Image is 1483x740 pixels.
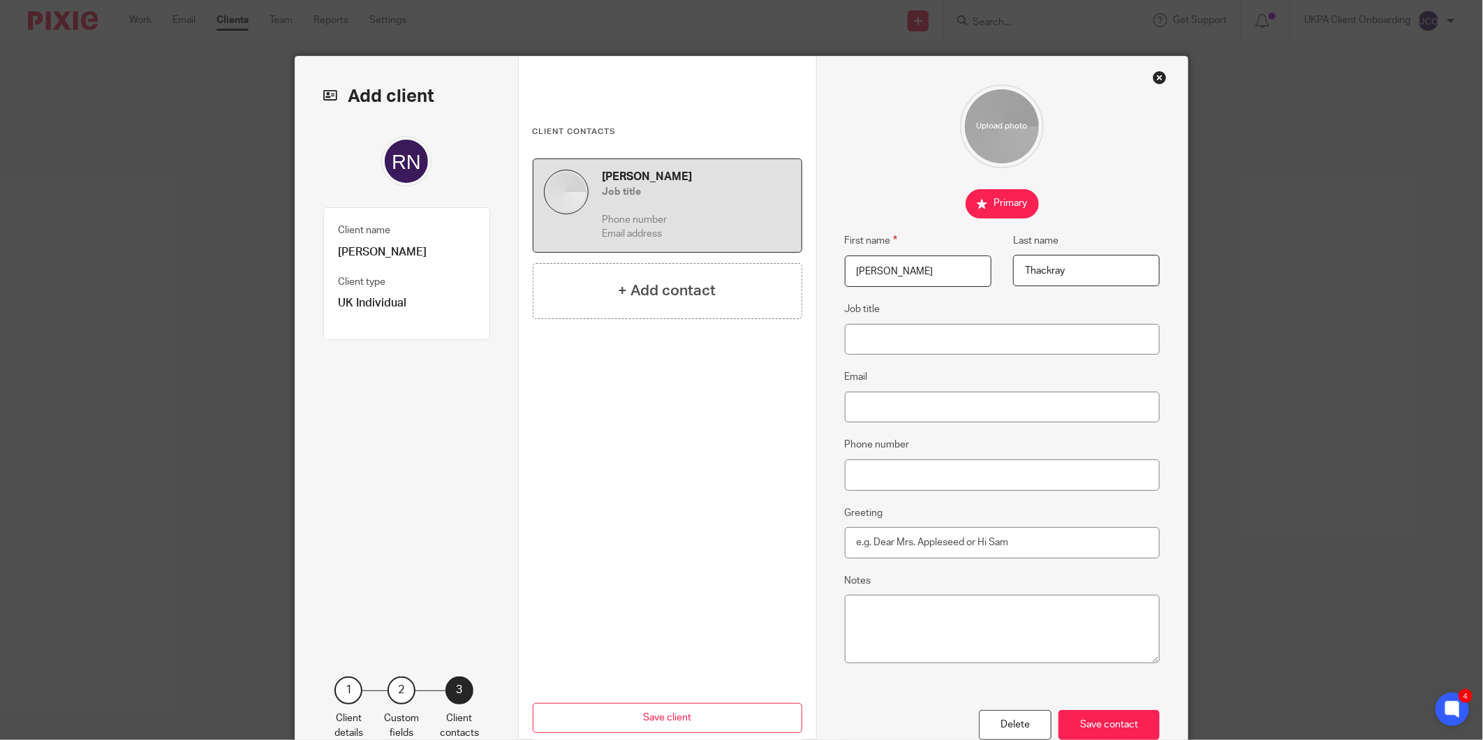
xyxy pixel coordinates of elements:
[338,296,475,311] p: UK Individual
[381,136,431,186] img: svg%3E
[603,213,791,227] p: Phone number
[979,710,1052,740] div: Delete
[845,438,910,452] label: Phone number
[440,711,479,740] p: Client contacts
[388,676,415,704] div: 2
[384,711,419,740] p: Custom fields
[445,676,473,704] div: 3
[533,703,802,733] button: Save client
[619,280,716,302] h4: + Add contact
[334,711,363,740] p: Client details
[1459,689,1473,703] div: 4
[338,275,385,289] label: Client type
[845,574,871,588] label: Notes
[1013,234,1058,248] label: Last name
[845,370,868,384] label: Email
[603,170,791,184] h4: [PERSON_NAME]
[845,302,880,316] label: Job title
[845,506,883,520] label: Greeting
[1058,710,1160,740] div: Save contact
[845,232,898,249] label: First name
[544,170,589,214] img: default.jpg
[338,245,475,260] p: [PERSON_NAME]
[603,227,791,241] p: Email address
[334,676,362,704] div: 1
[338,223,390,237] label: Client name
[1153,71,1167,84] div: Close this dialog window
[845,527,1160,558] input: e.g. Dear Mrs. Appleseed or Hi Sam
[323,84,490,108] h2: Add client
[533,126,802,138] h3: Client contacts
[603,185,791,199] h5: Job title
